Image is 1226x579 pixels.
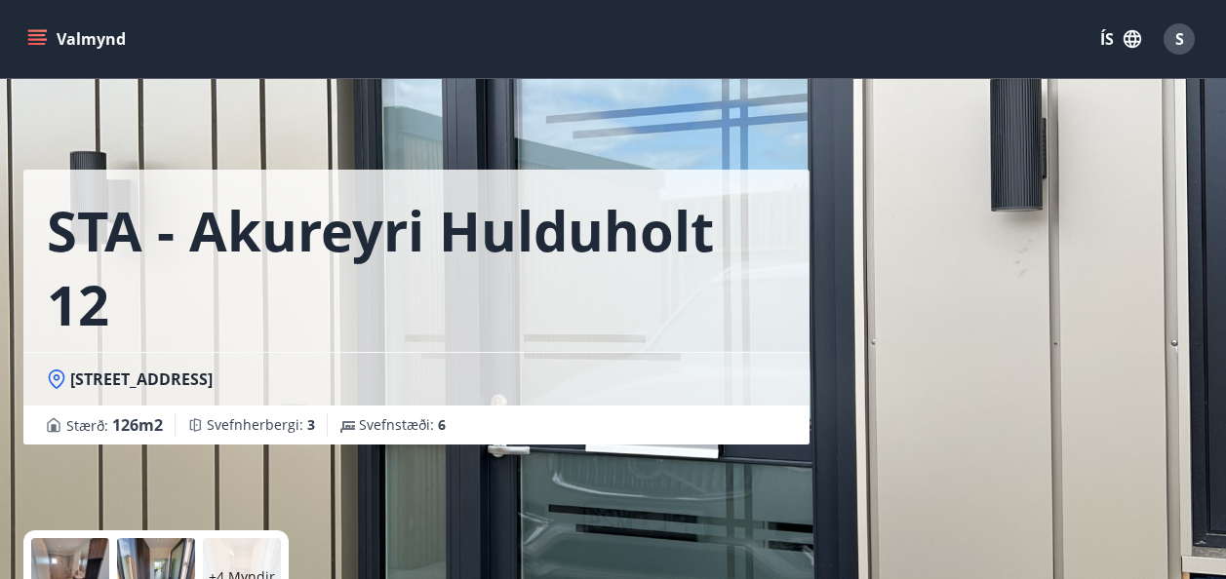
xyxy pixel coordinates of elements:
[207,415,315,435] span: Svefnherbergi :
[112,414,163,436] span: 126 m2
[1156,16,1203,62] button: S
[23,21,134,57] button: menu
[1175,28,1184,50] span: S
[438,415,446,434] span: 6
[47,193,786,341] h1: STA - Akureyri Hulduholt 12
[66,413,163,437] span: Stærð :
[359,415,446,435] span: Svefnstæði :
[307,415,315,434] span: 3
[70,368,213,390] span: [STREET_ADDRESS]
[1089,21,1152,57] button: ÍS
